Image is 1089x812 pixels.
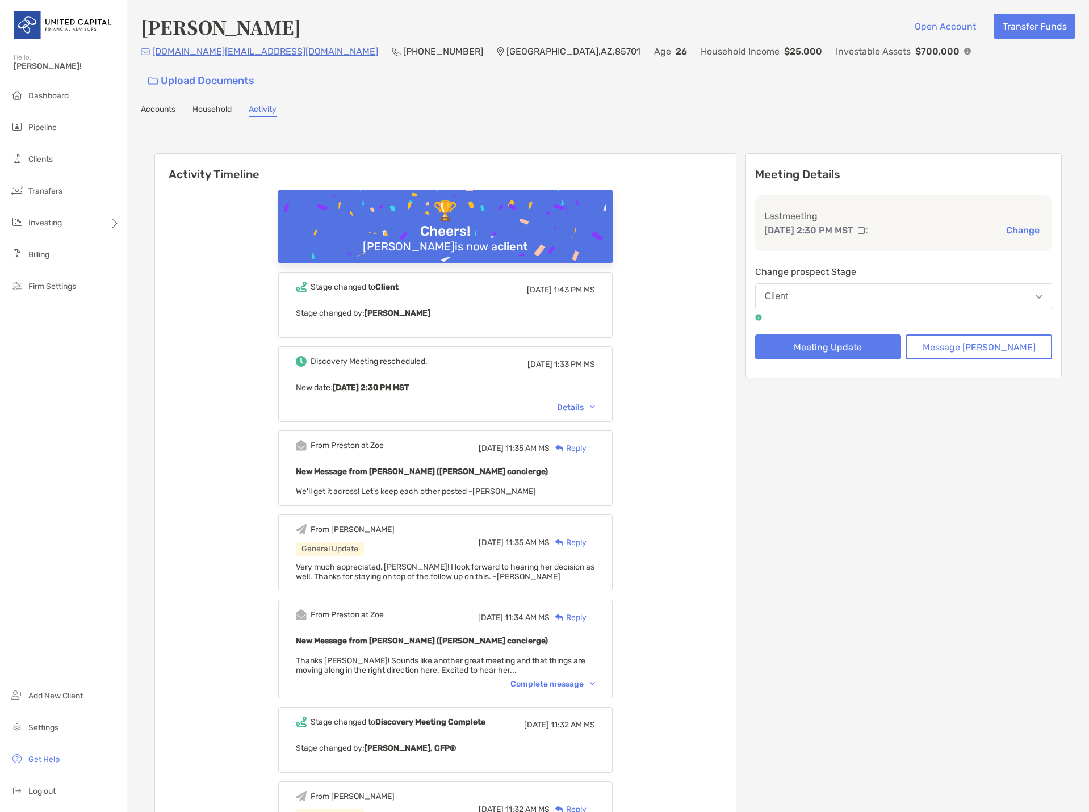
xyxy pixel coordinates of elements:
img: Phone Icon [392,47,401,56]
img: firm-settings icon [10,279,24,292]
img: investing icon [10,215,24,229]
span: Log out [28,786,56,796]
img: Info Icon [964,48,971,55]
div: Cheers! [416,223,475,240]
div: [PERSON_NAME] is now a [358,240,533,253]
span: [DATE] [527,359,552,369]
div: 🏆 [429,200,462,223]
img: Event icon [296,717,307,727]
b: Discovery Meeting Complete [375,717,485,727]
div: Reply [550,537,587,549]
img: Reply icon [555,445,564,452]
img: Event icon [296,282,307,292]
div: Complete message [510,679,595,689]
button: Transfer Funds [994,14,1075,39]
a: Household [192,104,232,117]
p: $25,000 [784,44,822,58]
img: Reply icon [555,614,564,621]
button: Client [755,283,1053,309]
img: Chevron icon [590,405,595,409]
span: We'll get it across! Let's keep each other posted -[PERSON_NAME] [296,487,536,496]
p: 26 [676,44,687,58]
p: Stage changed by: [296,741,595,755]
b: New Message from [PERSON_NAME] ([PERSON_NAME] concierge) [296,636,548,646]
img: tooltip [755,314,762,321]
a: Accounts [141,104,175,117]
button: Change [1003,224,1043,236]
b: [PERSON_NAME], CFP® [365,743,456,753]
b: [DATE] 2:30 PM MST [333,383,409,392]
div: Stage changed to [311,717,485,727]
img: Reply icon [555,539,564,546]
p: [DOMAIN_NAME][EMAIL_ADDRESS][DOMAIN_NAME] [152,44,378,58]
img: Location Icon [497,47,504,56]
div: Reply [550,442,587,454]
span: 11:35 AM MS [505,538,550,547]
span: 1:43 PM MS [554,285,595,295]
img: Email Icon [141,48,150,55]
img: United Capital Logo [14,5,113,45]
span: [DATE] [479,538,504,547]
a: Activity [249,104,277,117]
span: 11:34 AM MS [505,613,550,622]
span: Investing [28,218,62,228]
a: Upload Documents [141,69,262,93]
div: Details [557,403,595,412]
p: [DATE] 2:30 PM MST [764,223,853,237]
p: New date : [296,380,595,395]
span: Clients [28,154,53,164]
img: Event icon [296,609,307,620]
span: Pipeline [28,123,57,132]
b: [PERSON_NAME] [365,308,430,318]
p: [GEOGRAPHIC_DATA] , AZ , 85701 [506,44,640,58]
b: New Message from [PERSON_NAME] ([PERSON_NAME] concierge) [296,467,548,476]
span: Get Help [28,755,60,764]
h4: [PERSON_NAME] [141,14,301,40]
img: add_new_client icon [10,688,24,702]
p: Change prospect Stage [755,265,1053,279]
div: From [PERSON_NAME] [311,792,395,801]
p: Stage changed by: [296,306,595,320]
img: clients icon [10,152,24,165]
img: Event icon [296,791,307,802]
span: 11:35 AM MS [505,443,550,453]
button: Message [PERSON_NAME] [906,334,1052,359]
img: billing icon [10,247,24,261]
p: Household Income [701,44,780,58]
span: Transfers [28,186,62,196]
div: From Preston at Zoe [311,441,384,450]
img: transfers icon [10,183,24,197]
span: [DATE] [527,285,552,295]
div: Discovery Meeting rescheduled. [311,357,428,366]
div: Reply [550,612,587,623]
img: pipeline icon [10,120,24,133]
span: Dashboard [28,91,69,101]
p: $700,000 [915,44,960,58]
img: communication type [858,226,868,235]
img: dashboard icon [10,88,24,102]
div: Client [765,291,788,302]
span: Thanks [PERSON_NAME]! Sounds like another great meeting and that things are moving along in the r... [296,656,585,675]
img: Event icon [296,524,307,535]
p: Last meeting [764,209,1044,223]
span: [DATE] [524,720,549,730]
img: Event icon [296,356,307,367]
div: From [PERSON_NAME] [311,525,395,534]
img: get-help icon [10,752,24,765]
div: General Update [296,542,364,556]
span: Firm Settings [28,282,76,291]
button: Meeting Update [755,334,902,359]
span: Add New Client [28,691,83,701]
span: Very much appreciated, [PERSON_NAME]! I look forward to hearing her decision as well. Thanks for ... [296,562,594,581]
img: Confetti [278,190,613,288]
button: Open Account [906,14,985,39]
span: Billing [28,250,49,259]
b: client [497,240,528,253]
span: Settings [28,723,58,733]
p: [PHONE_NUMBER] [403,44,483,58]
span: [DATE] [478,613,503,622]
span: [DATE] [479,443,504,453]
img: settings icon [10,720,24,734]
div: From Preston at Zoe [311,610,384,620]
span: [PERSON_NAME]! [14,61,120,71]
